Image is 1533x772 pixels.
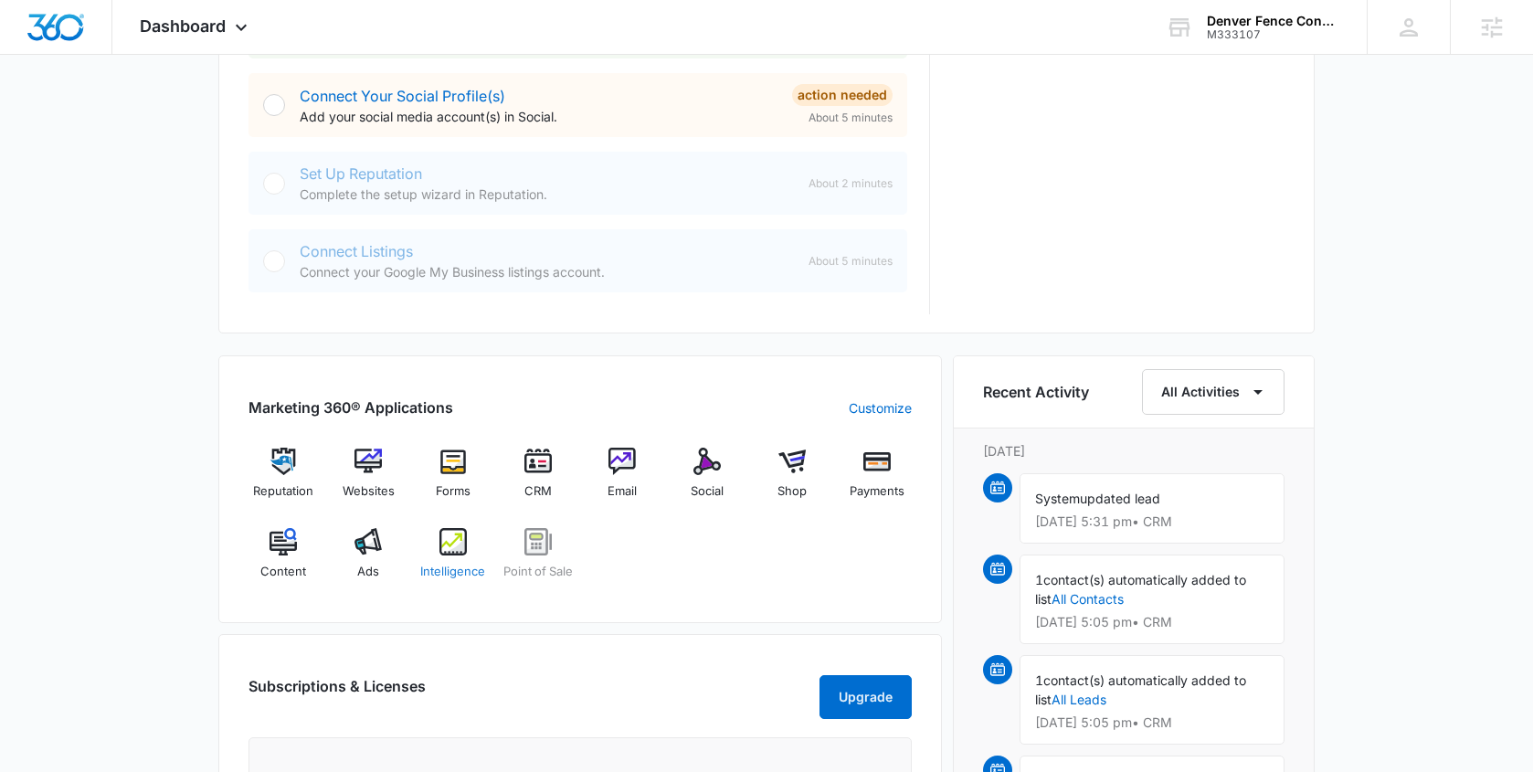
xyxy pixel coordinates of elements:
[809,110,893,126] span: About 5 minutes
[672,448,743,513] a: Social
[248,448,319,513] a: Reputation
[809,253,893,270] span: About 5 minutes
[1035,716,1269,729] p: [DATE] 5:05 pm • CRM
[1207,14,1340,28] div: account name
[1035,672,1043,688] span: 1
[343,482,395,501] span: Websites
[300,107,777,126] p: Add your social media account(s) in Social.
[1035,616,1269,629] p: [DATE] 5:05 pm • CRM
[260,563,306,581] span: Content
[418,528,489,594] a: Intelligence
[1142,369,1285,415] button: All Activities
[841,448,912,513] a: Payments
[436,482,470,501] span: Forms
[809,175,893,192] span: About 2 minutes
[333,528,404,594] a: Ads
[1207,28,1340,41] div: account id
[524,482,552,501] span: CRM
[248,528,319,594] a: Content
[248,675,426,712] h2: Subscriptions & Licenses
[757,448,828,513] a: Shop
[777,482,807,501] span: Shop
[1035,515,1269,528] p: [DATE] 5:31 pm • CRM
[357,563,379,581] span: Ads
[420,563,485,581] span: Intelligence
[850,482,904,501] span: Payments
[333,448,404,513] a: Websites
[418,448,489,513] a: Forms
[1035,572,1246,607] span: contact(s) automatically added to list
[983,441,1285,460] p: [DATE]
[503,563,573,581] span: Point of Sale
[691,482,724,501] span: Social
[1052,591,1124,607] a: All Contacts
[1035,491,1080,506] span: System
[1035,572,1043,587] span: 1
[140,16,226,36] span: Dashboard
[300,185,794,204] p: Complete the setup wizard in Reputation.
[248,397,453,418] h2: Marketing 360® Applications
[300,87,505,105] a: Connect Your Social Profile(s)
[253,482,313,501] span: Reputation
[1035,672,1246,707] span: contact(s) automatically added to list
[819,675,912,719] button: Upgrade
[608,482,637,501] span: Email
[502,448,573,513] a: CRM
[1080,491,1160,506] span: updated lead
[1052,692,1106,707] a: All Leads
[849,398,912,418] a: Customize
[502,528,573,594] a: Point of Sale
[792,84,893,106] div: Action Needed
[300,262,794,281] p: Connect your Google My Business listings account.
[983,381,1089,403] h6: Recent Activity
[587,448,658,513] a: Email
